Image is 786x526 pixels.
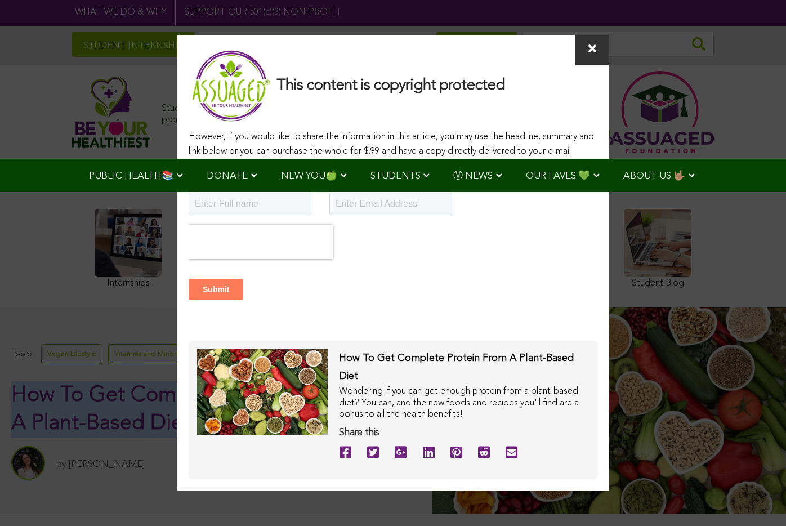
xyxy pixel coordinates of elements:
span: DONATE [207,171,248,181]
img: copyright image [197,349,328,435]
span: STUDENTS [370,171,421,181]
span: ABOUT US 🤟🏽 [623,171,685,181]
div: Wondering if you can get enough protein from a plant-based diet? You can, and the new foods and r... [339,386,589,421]
iframe: Form 0 [189,179,598,341]
span: NEW YOU🍏 [281,171,337,181]
img: Assuaged Logo [189,47,273,124]
span: Ⓥ NEWS [453,171,493,181]
iframe: Chat Widget [730,472,786,526]
h3: This content is copyright protected [189,47,598,124]
span: OUR FAVES 💚 [526,171,590,181]
span: How To Get Complete Protein From A Plant-Based Diet [339,353,574,381]
p: However, if you would like to share the information in this article, you may use the headline, su... [189,130,598,173]
div: Navigation Menu [72,159,714,192]
h4: Share this [339,426,589,439]
span: PUBLIC HEALTH📚 [89,171,173,181]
